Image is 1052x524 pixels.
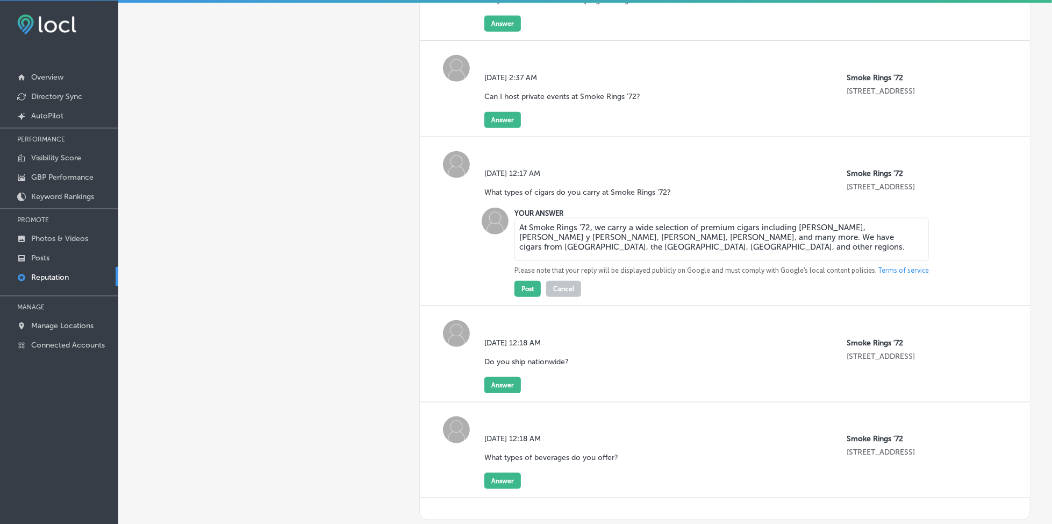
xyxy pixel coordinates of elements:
label: [DATE] 12:18 AM [484,338,577,348]
p: 925 North Courtenay Parkway [847,182,953,192]
p: Reputation [31,273,69,282]
p: Smoke Rings '72 [847,434,953,443]
p: Can I host private events at Smoke Rings '72? [484,92,640,101]
button: Answer [484,16,521,32]
p: Smoke Rings '72 [847,73,953,82]
label: YOUR ANSWER [514,209,563,217]
p: Manage Locations [31,321,94,330]
label: [DATE] 12:17 AM [484,169,679,178]
p: 925 North Courtenay Parkway [847,87,953,96]
img: fda3e92497d09a02dc62c9cd864e3231.png [17,15,76,34]
p: What types of cigars do you carry at Smoke Rings '72? [484,188,671,197]
button: Post [514,281,541,297]
p: 925 North Courtenay Parkway [847,448,953,457]
p: Smoke Rings '72 [847,338,953,348]
p: Photos & Videos [31,234,88,243]
p: Directory Sync [31,92,82,101]
p: 925 North Courtenay Parkway [847,352,953,361]
p: AutoPilot [31,111,63,121]
p: GBP Performance [31,173,94,182]
a: Terms of service [878,266,929,275]
p: What types of beverages do you offer? [484,453,618,462]
p: Connected Accounts [31,341,105,350]
p: Smoke Rings '72 [847,169,953,178]
p: Keyword Rankings [31,192,94,201]
button: Answer [484,112,521,128]
p: Overview [31,73,63,82]
textarea: At Smoke Rings '72, we carry a wide selection of premium cigars including [PERSON_NAME], [PERSON_... [514,218,929,261]
button: Answer [484,473,521,489]
button: Answer [484,377,521,393]
p: Visibility Score [31,153,81,162]
label: [DATE] 12:18 AM [484,434,626,443]
button: Cancel [546,281,581,297]
p: Please note that your reply will be displayed publicly on Google and must comply with Google's lo... [514,266,929,275]
p: Posts [31,253,49,263]
p: Do you ship nationwide? [484,357,569,366]
label: [DATE] 2:37 AM [484,73,648,82]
